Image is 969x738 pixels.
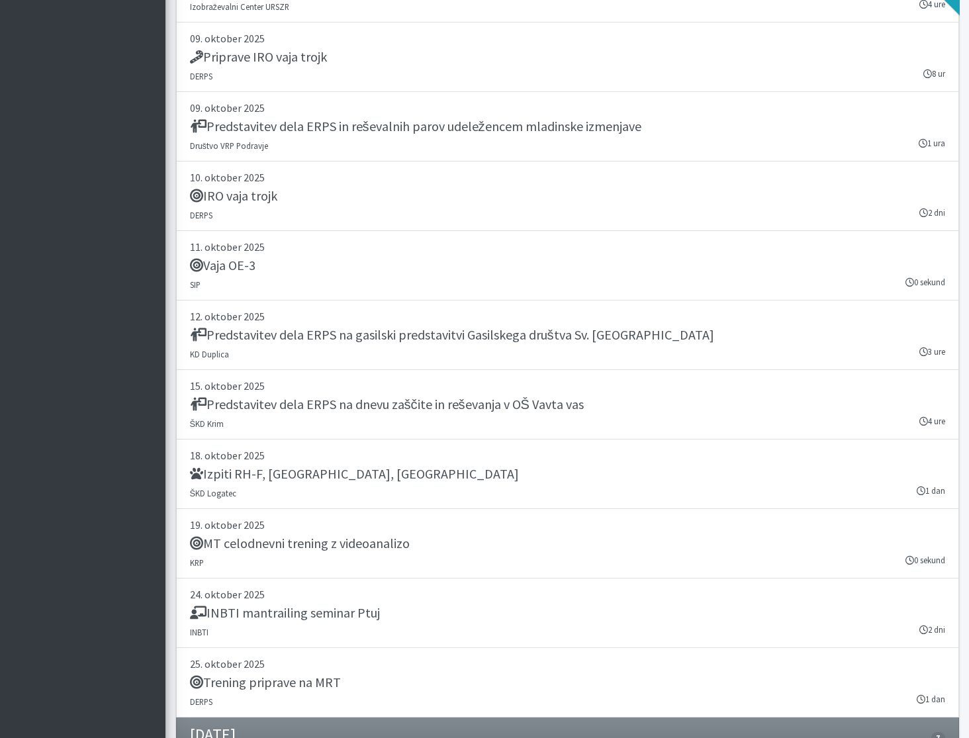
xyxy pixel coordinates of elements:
[190,466,519,482] h5: Izpiti RH-F, [GEOGRAPHIC_DATA], [GEOGRAPHIC_DATA]
[190,239,945,255] p: 11. oktober 2025
[176,509,959,578] a: 19. oktober 2025 MT celodnevni trening z videoanalizo KRP 0 sekund
[176,231,959,300] a: 11. oktober 2025 Vaja OE-3 SIP 0 sekund
[190,71,212,81] small: DERPS
[176,23,959,92] a: 09. oktober 2025 Priprave IRO vaja trojk DERPS 8 ur
[190,396,584,412] h5: Predstavitev dela ERPS na dnevu zaščite in reševanja v OŠ Vavta vas
[190,378,945,394] p: 15. oktober 2025
[190,605,380,621] h5: INBTI mantrailing seminar Ptuj
[919,137,945,150] small: 1 ura
[190,100,945,116] p: 09. oktober 2025
[919,415,945,428] small: 4 ure
[905,276,945,289] small: 0 sekund
[190,535,410,551] h5: MT celodnevni trening z videoanalizo
[190,308,945,324] p: 12. oktober 2025
[176,92,959,161] a: 09. oktober 2025 Predstavitev dela ERPS in reševalnih parov udeležencem mladinske izmenjave Društ...
[190,557,204,568] small: KRP
[919,346,945,358] small: 3 ure
[190,696,212,707] small: DERPS
[190,627,208,637] small: INBTI
[917,693,945,706] small: 1 dan
[190,488,237,498] small: ŠKD Logatec
[190,674,341,690] h5: Trening priprave na MRT
[176,439,959,509] a: 18. oktober 2025 Izpiti RH-F, [GEOGRAPHIC_DATA], [GEOGRAPHIC_DATA] ŠKD Logatec 1 dan
[190,349,229,359] small: KD Duplica
[917,484,945,497] small: 1 dan
[190,210,212,220] small: DERPS
[176,648,959,717] a: 25. oktober 2025 Trening priprave na MRT DERPS 1 dan
[190,1,289,12] small: Izobraževalni Center URSZR
[190,586,945,602] p: 24. oktober 2025
[176,161,959,231] a: 10. oktober 2025 IRO vaja trojk DERPS 2 dni
[905,554,945,567] small: 0 sekund
[190,188,277,204] h5: IRO vaja trojk
[190,49,327,65] h5: Priprave IRO vaja trojk
[919,207,945,219] small: 2 dni
[190,447,945,463] p: 18. oktober 2025
[176,300,959,370] a: 12. oktober 2025 Predstavitev dela ERPS na gasilski predstavitvi Gasilskega društva Sv. [GEOGRAPH...
[190,418,224,429] small: ŠKD Krim
[176,370,959,439] a: 15. oktober 2025 Predstavitev dela ERPS na dnevu zaščite in reševanja v OŠ Vavta vas ŠKD Krim 4 ure
[190,169,945,185] p: 10. oktober 2025
[190,30,945,46] p: 09. oktober 2025
[190,140,268,151] small: Društvo VRP Podravje
[190,279,201,290] small: SIP
[176,578,959,648] a: 24. oktober 2025 INBTI mantrailing seminar Ptuj INBTI 2 dni
[190,118,641,134] h5: Predstavitev dela ERPS in reševalnih parov udeležencem mladinske izmenjave
[923,68,945,80] small: 8 ur
[190,257,255,273] h5: Vaja OE-3
[190,656,945,672] p: 25. oktober 2025
[919,623,945,636] small: 2 dni
[190,327,714,343] h5: Predstavitev dela ERPS na gasilski predstavitvi Gasilskega društva Sv. [GEOGRAPHIC_DATA]
[190,517,945,533] p: 19. oktober 2025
